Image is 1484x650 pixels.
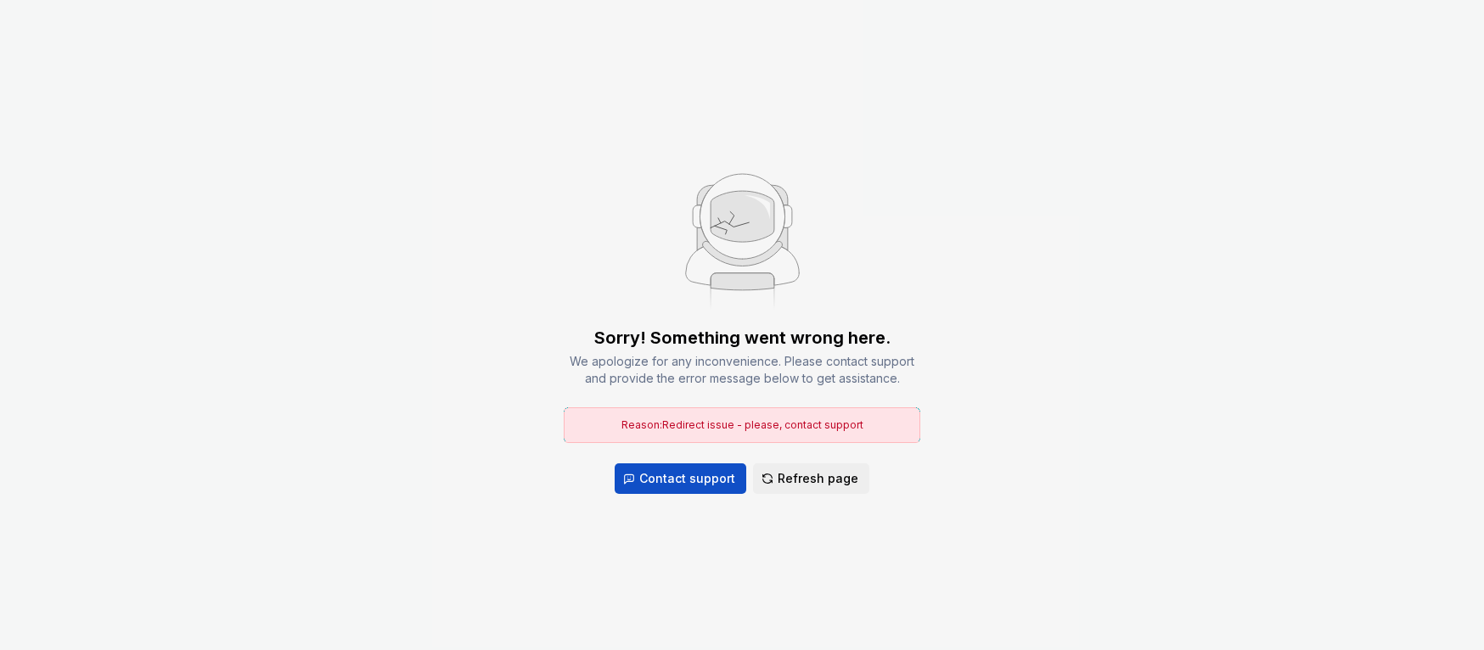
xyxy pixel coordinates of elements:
[615,463,746,494] button: Contact support
[564,353,920,387] div: We apologize for any inconvenience. Please contact support and provide the error message below to...
[621,418,863,431] span: Reason: Redirect issue - please, contact support
[594,326,891,350] div: Sorry! Something went wrong here.
[753,463,869,494] button: Refresh page
[639,470,735,487] span: Contact support
[778,470,858,487] span: Refresh page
